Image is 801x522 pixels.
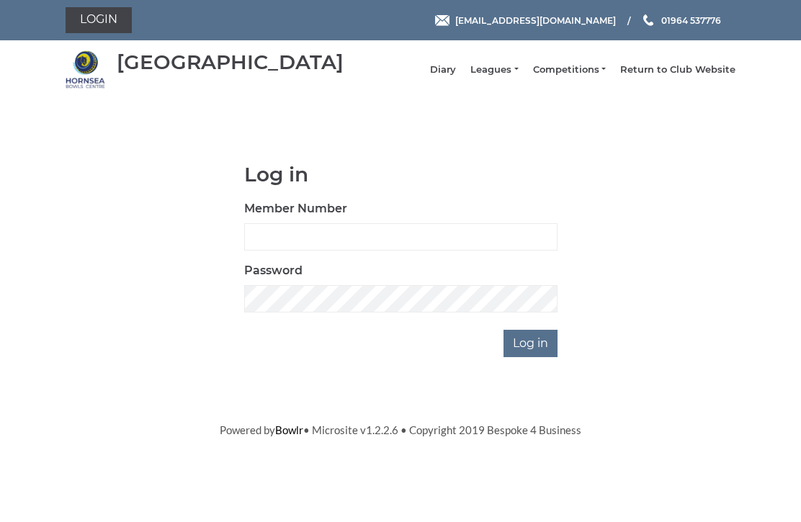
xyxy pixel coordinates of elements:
span: [EMAIL_ADDRESS][DOMAIN_NAME] [455,14,616,25]
label: Password [244,262,303,279]
img: Email [435,15,449,26]
a: Diary [430,63,456,76]
a: Competitions [533,63,606,76]
a: Bowlr [275,423,303,436]
a: Leagues [470,63,518,76]
span: Powered by • Microsite v1.2.2.6 • Copyright 2019 Bespoke 4 Business [220,423,581,436]
a: Phone us 01964 537776 [641,14,721,27]
input: Log in [504,330,558,357]
label: Member Number [244,200,347,217]
a: Return to Club Website [620,63,735,76]
a: Email [EMAIL_ADDRESS][DOMAIN_NAME] [435,14,616,27]
div: [GEOGRAPHIC_DATA] [117,51,344,73]
img: Phone us [643,14,653,26]
span: 01964 537776 [661,14,721,25]
a: Login [66,7,132,33]
h1: Log in [244,163,558,186]
img: Hornsea Bowls Centre [66,50,105,89]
